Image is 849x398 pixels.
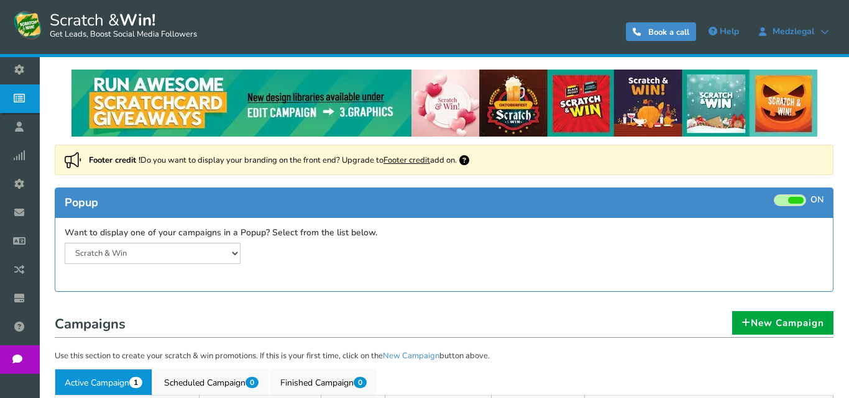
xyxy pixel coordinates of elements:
[55,369,152,395] a: Active Campaign
[119,9,155,31] strong: Win!
[246,377,259,388] span: 0
[383,155,430,166] a: Footer credit
[50,30,197,40] small: Get Leads, Boost Social Media Followers
[44,9,197,40] span: Scratch &
[702,22,745,42] a: Help
[732,311,833,335] a: New Campaign
[766,27,820,37] span: Medzlegal
[648,27,689,38] span: Book a call
[71,70,817,137] img: festival-poster-2020.webp
[354,377,367,388] span: 0
[810,194,824,206] span: ON
[383,350,439,361] a: New Campaign
[129,377,142,388] span: 1
[270,369,377,395] a: Finished Campaign
[12,9,197,40] a: Scratch &Win! Get Leads, Boost Social Media Followers
[89,155,140,166] strong: Footer credit !
[65,227,377,239] label: Want to display one of your campaigns in a Popup? Select from the list below.
[55,350,833,363] p: Use this section to create your scratch & win promotions. If this is your first time, click on th...
[55,145,833,175] div: Do you want to display your branding on the front end? Upgrade to add on.
[12,9,44,40] img: Scratch and Win
[65,195,98,210] span: Popup
[626,22,696,41] a: Book a call
[55,313,833,338] h1: Campaigns
[720,25,739,37] span: Help
[154,369,268,395] a: Scheduled Campaign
